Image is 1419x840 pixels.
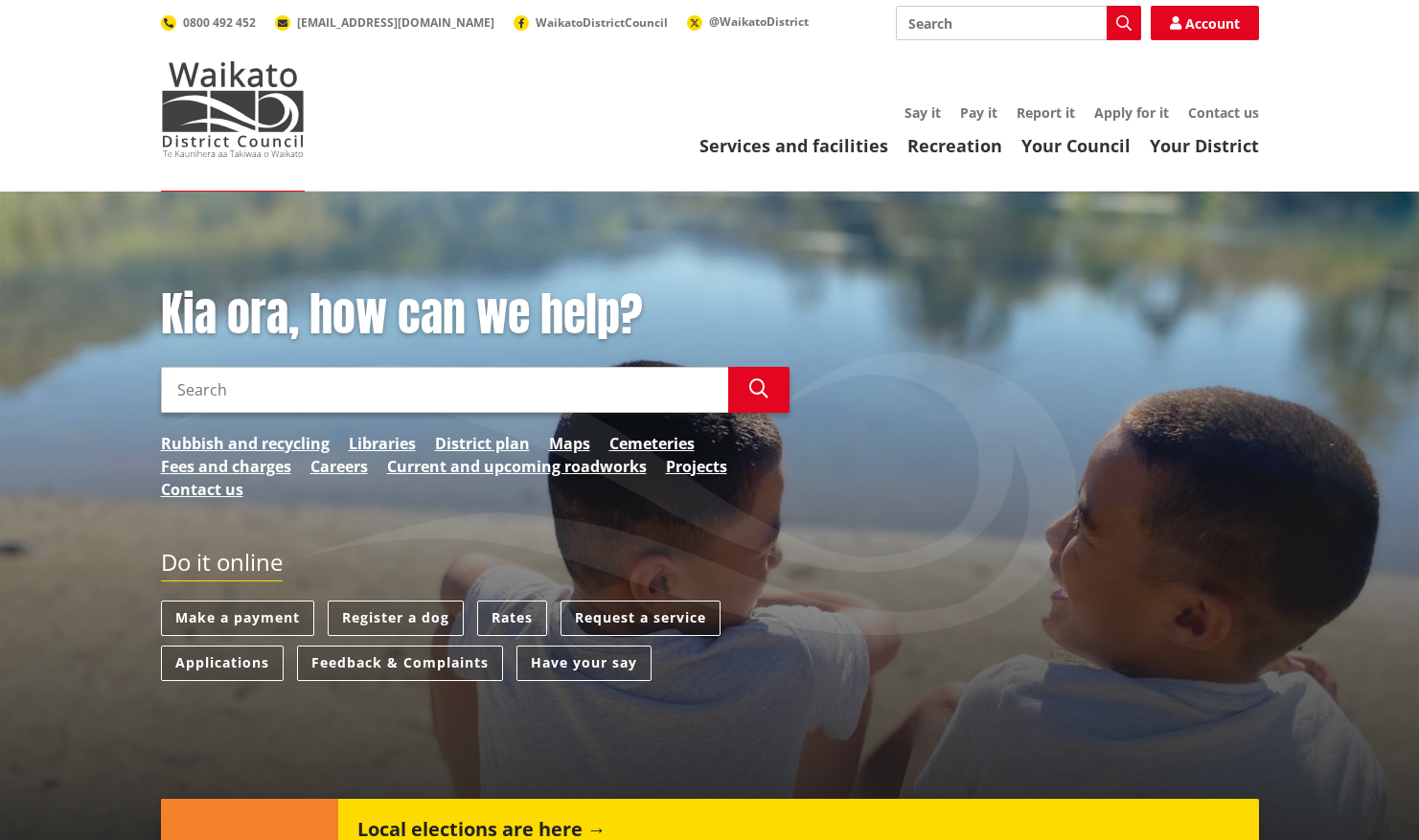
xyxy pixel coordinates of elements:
[960,103,997,122] a: Pay it
[1094,103,1169,122] a: Apply for it
[561,601,721,636] a: Request a service
[161,455,291,478] a: Fees and charges
[699,134,888,157] a: Services and facilities
[161,287,790,343] h1: Kia ora, how can we help?
[1017,103,1075,122] a: Report it
[477,601,547,636] a: Rates
[349,432,416,455] a: Libraries
[687,13,809,30] a: @WaikatoDistrict
[161,61,305,157] img: Waikato District Council - Te Kaunihera aa Takiwaa o Waikato
[297,646,503,681] a: Feedback & Complaints
[1150,134,1259,157] a: Your District
[1021,134,1131,157] a: Your Council
[549,432,590,455] a: Maps
[275,14,494,31] a: [EMAIL_ADDRESS][DOMAIN_NAME]
[297,14,494,31] span: [EMAIL_ADDRESS][DOMAIN_NAME]
[435,432,530,455] a: District plan
[161,367,728,413] input: Search input
[310,455,368,478] a: Careers
[709,13,809,30] span: @WaikatoDistrict
[161,601,314,636] a: Make a payment
[514,14,668,31] a: WaikatoDistrictCouncil
[907,134,1002,157] a: Recreation
[328,601,464,636] a: Register a dog
[1188,103,1259,122] a: Contact us
[161,14,256,31] a: 0800 492 452
[896,6,1141,40] input: Search input
[536,14,668,31] span: WaikatoDistrictCouncil
[516,646,652,681] a: Have your say
[183,14,256,31] span: 0800 492 452
[161,432,330,455] a: Rubbish and recycling
[666,455,727,478] a: Projects
[387,455,647,478] a: Current and upcoming roadworks
[1151,6,1259,40] a: Account
[904,103,941,122] a: Say it
[161,549,283,582] h2: Do it online
[161,478,243,501] a: Contact us
[161,646,284,681] a: Applications
[609,432,695,455] a: Cemeteries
